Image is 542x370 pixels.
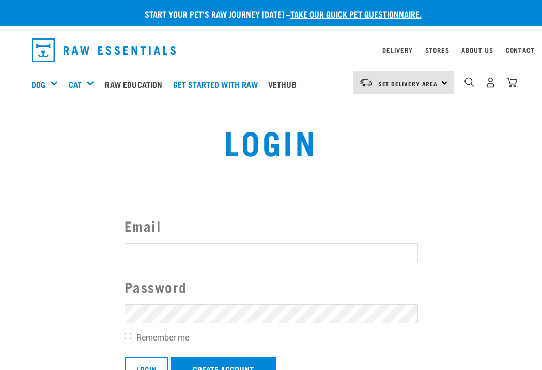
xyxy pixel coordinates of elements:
a: About Us [461,48,493,52]
img: Raw Essentials Logo [32,38,176,62]
input: Remember me [125,333,131,339]
label: Email [125,215,418,236]
img: van-moving.png [359,78,373,87]
a: Stores [425,48,450,52]
a: take our quick pet questionnaire. [290,11,422,16]
nav: dropdown navigation [23,34,519,66]
a: Get started with Raw [171,64,266,105]
img: home-icon@2x.png [506,77,517,88]
h1: Login [109,123,433,160]
a: Cat [69,78,82,91]
label: Remember me [125,332,418,344]
a: Contact [506,48,535,52]
a: Raw Education [102,64,170,105]
a: Vethub [266,64,304,105]
span: Set Delivery Area [378,82,438,85]
a: Delivery [382,48,412,52]
label: Password [125,276,418,298]
a: Dog [32,78,45,91]
img: user.png [485,77,496,88]
img: home-icon-1@2x.png [464,77,474,87]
